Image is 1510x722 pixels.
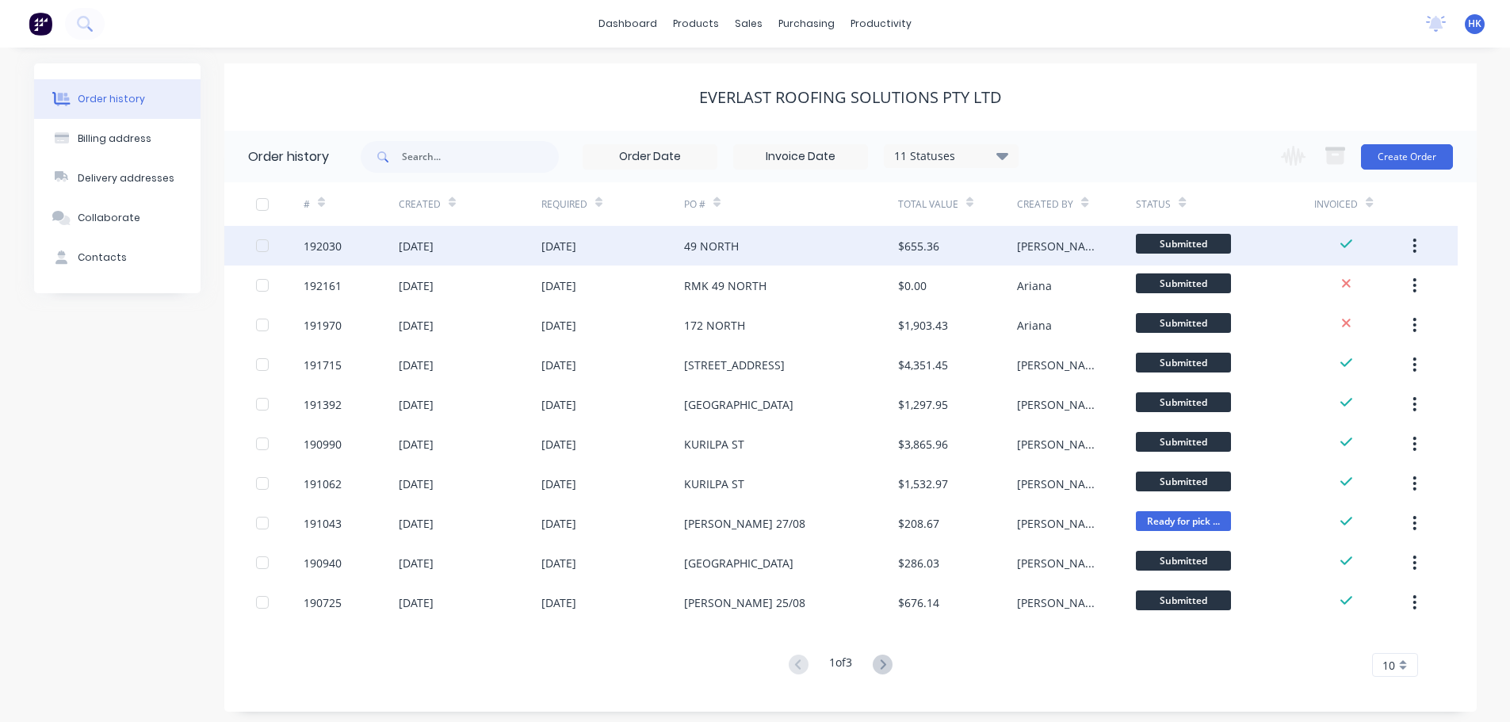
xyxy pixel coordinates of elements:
[684,436,744,453] div: KURILPA ST
[304,515,342,532] div: 191043
[1017,357,1104,373] div: [PERSON_NAME]
[399,476,434,492] div: [DATE]
[898,476,948,492] div: $1,532.97
[885,147,1018,165] div: 11 Statuses
[1136,590,1231,610] span: Submitted
[898,396,948,413] div: $1,297.95
[1136,197,1171,212] div: Status
[541,317,576,334] div: [DATE]
[684,594,805,611] div: [PERSON_NAME] 25/08
[399,555,434,571] div: [DATE]
[541,436,576,453] div: [DATE]
[684,515,805,532] div: [PERSON_NAME] 27/08
[1136,273,1231,293] span: Submitted
[304,357,342,373] div: 191715
[727,12,770,36] div: sales
[541,357,576,373] div: [DATE]
[34,119,201,159] button: Billing address
[1468,17,1481,31] span: HK
[1314,197,1358,212] div: Invoiced
[1136,234,1231,254] span: Submitted
[78,132,151,146] div: Billing address
[304,317,342,334] div: 191970
[304,476,342,492] div: 191062
[1314,182,1409,226] div: Invoiced
[541,555,576,571] div: [DATE]
[304,277,342,294] div: 192161
[399,436,434,453] div: [DATE]
[829,654,852,677] div: 1 of 3
[898,238,939,254] div: $655.36
[898,436,948,453] div: $3,865.96
[898,197,958,212] div: Total Value
[1017,277,1052,294] div: Ariana
[541,476,576,492] div: [DATE]
[1017,238,1104,254] div: [PERSON_NAME]
[304,182,399,226] div: #
[1136,313,1231,333] span: Submitted
[1017,436,1104,453] div: [PERSON_NAME]
[684,182,898,226] div: PO #
[1136,511,1231,531] span: Ready for pick ...
[591,12,665,36] a: dashboard
[248,147,329,166] div: Order history
[1017,396,1104,413] div: [PERSON_NAME]
[541,594,576,611] div: [DATE]
[78,250,127,265] div: Contacts
[684,238,739,254] div: 49 NORTH
[34,159,201,198] button: Delivery addresses
[734,145,867,169] input: Invoice Date
[399,317,434,334] div: [DATE]
[78,92,145,106] div: Order history
[78,171,174,185] div: Delivery addresses
[684,277,766,294] div: RMK 49 NORTH
[898,182,1017,226] div: Total Value
[684,396,793,413] div: [GEOGRAPHIC_DATA]
[684,357,785,373] div: [STREET_ADDRESS]
[1361,144,1453,170] button: Create Order
[843,12,919,36] div: productivity
[583,145,717,169] input: Order Date
[898,317,948,334] div: $1,903.43
[541,197,587,212] div: Required
[541,277,576,294] div: [DATE]
[1017,317,1052,334] div: Ariana
[1136,472,1231,491] span: Submitted
[399,182,541,226] div: Created
[770,12,843,36] div: purchasing
[898,357,948,373] div: $4,351.45
[304,555,342,571] div: 190940
[1136,551,1231,571] span: Submitted
[34,198,201,238] button: Collaborate
[1136,353,1231,372] span: Submitted
[1017,594,1104,611] div: [PERSON_NAME]
[78,211,140,225] div: Collaborate
[1017,476,1104,492] div: [PERSON_NAME]
[399,357,434,373] div: [DATE]
[541,396,576,413] div: [DATE]
[1017,182,1136,226] div: Created By
[304,238,342,254] div: 192030
[399,197,441,212] div: Created
[699,88,1002,107] div: Everlast Roofing Solutions Pty Ltd
[898,515,939,532] div: $208.67
[1136,432,1231,452] span: Submitted
[1017,555,1104,571] div: [PERSON_NAME]
[34,79,201,119] button: Order history
[399,277,434,294] div: [DATE]
[684,555,793,571] div: [GEOGRAPHIC_DATA]
[29,12,52,36] img: Factory
[898,277,927,294] div: $0.00
[399,515,434,532] div: [DATE]
[684,476,744,492] div: KURILPA ST
[684,317,745,334] div: 172 NORTH
[399,238,434,254] div: [DATE]
[1136,182,1314,226] div: Status
[1382,657,1395,674] span: 10
[898,555,939,571] div: $286.03
[402,141,559,173] input: Search...
[541,238,576,254] div: [DATE]
[304,396,342,413] div: 191392
[304,436,342,453] div: 190990
[1017,515,1104,532] div: [PERSON_NAME]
